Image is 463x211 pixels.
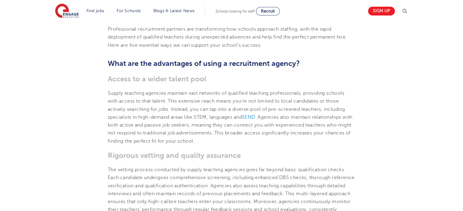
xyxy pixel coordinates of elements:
[108,59,300,68] span: What are the advantages of using a recruitment agency?
[117,9,141,13] a: For Schools
[368,7,395,15] a: Sign up
[242,114,255,120] a: SEND
[108,26,347,48] span: Professional recruitment partners are transforming how schools approach staffing, with the rapid ...
[261,9,275,13] span: Recruit
[108,90,345,120] span: Supply teaching agencies maintain vast networks of qualified teaching professionals, providing sc...
[86,9,104,13] a: Find jobs
[153,9,195,13] a: Blogs & Latest News
[55,4,79,19] img: Engage Education
[256,7,280,15] a: Recruit
[108,75,206,83] span: Access to a wider talent pool
[216,9,255,13] span: Schools looking for staff
[108,151,241,160] span: Rigorous vetting and quality assurance
[108,114,353,144] span: . Agencies also maintain relationships with both active and passive job seekers, meaning they can...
